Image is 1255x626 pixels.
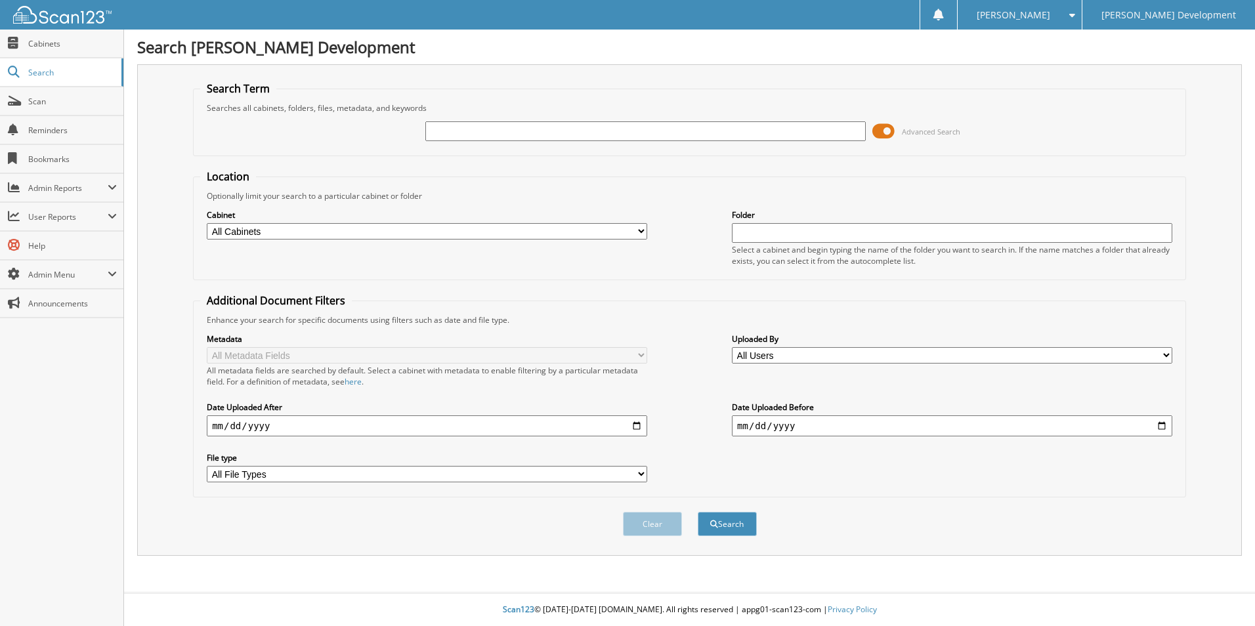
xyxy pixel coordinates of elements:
[207,415,647,436] input: start
[977,11,1050,19] span: [PERSON_NAME]
[200,190,1179,201] div: Optionally limit your search to a particular cabinet or folder
[732,209,1172,220] label: Folder
[503,604,534,615] span: Scan123
[698,512,757,536] button: Search
[28,38,117,49] span: Cabinets
[200,81,276,96] legend: Search Term
[902,127,960,136] span: Advanced Search
[732,244,1172,266] div: Select a cabinet and begin typing the name of the folder you want to search in. If the name match...
[28,67,115,78] span: Search
[732,415,1172,436] input: end
[28,96,117,107] span: Scan
[28,240,117,251] span: Help
[200,102,1179,114] div: Searches all cabinets, folders, files, metadata, and keywords
[28,269,108,280] span: Admin Menu
[28,298,117,309] span: Announcements
[828,604,877,615] a: Privacy Policy
[623,512,682,536] button: Clear
[1101,11,1236,19] span: [PERSON_NAME] Development
[207,209,647,220] label: Cabinet
[732,402,1172,413] label: Date Uploaded Before
[207,452,647,463] label: File type
[207,402,647,413] label: Date Uploaded After
[200,314,1179,325] div: Enhance your search for specific documents using filters such as date and file type.
[732,333,1172,344] label: Uploaded By
[124,594,1255,626] div: © [DATE]-[DATE] [DOMAIN_NAME]. All rights reserved | appg01-scan123-com |
[28,182,108,194] span: Admin Reports
[28,125,117,136] span: Reminders
[28,211,108,222] span: User Reports
[207,365,647,387] div: All metadata fields are searched by default. Select a cabinet with metadata to enable filtering b...
[200,293,352,308] legend: Additional Document Filters
[200,169,256,184] legend: Location
[137,36,1242,58] h1: Search [PERSON_NAME] Development
[28,154,117,165] span: Bookmarks
[1189,563,1255,626] iframe: Chat Widget
[13,6,112,24] img: scan123-logo-white.svg
[345,376,362,387] a: here
[207,333,647,344] label: Metadata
